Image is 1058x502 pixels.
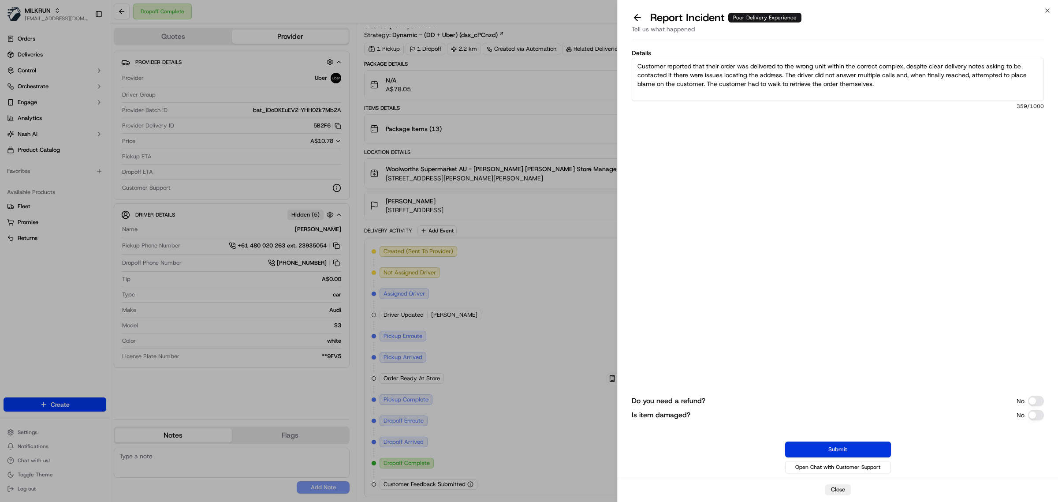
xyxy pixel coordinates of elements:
[1017,411,1024,420] p: No
[632,396,705,406] label: Do you need a refund?
[785,461,891,473] button: Open Chat with Customer Support
[825,484,851,495] button: Close
[650,11,801,25] p: Report Incident
[632,50,1044,56] label: Details
[728,13,801,22] div: Poor Delivery Experience
[632,25,1044,39] div: Tell us what happened
[1017,397,1024,405] p: No
[632,103,1044,110] span: 359 /1000
[785,442,891,457] button: Submit
[632,58,1044,101] textarea: Customer reported that their order was delivered to the wrong unit within the correct complex, de...
[632,410,690,420] label: Is item damaged?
